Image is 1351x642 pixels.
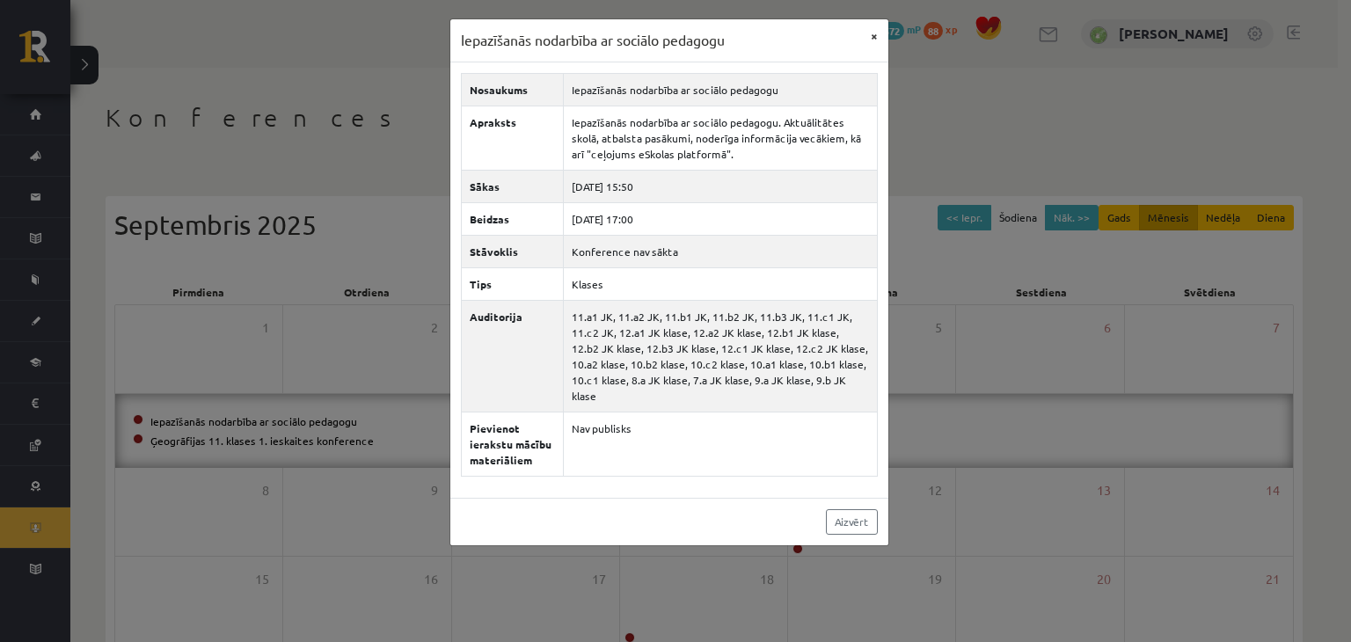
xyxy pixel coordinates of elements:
[563,300,877,412] td: 11.a1 JK, 11.a2 JK, 11.b1 JK, 11.b2 JK, 11.b3 JK, 11.c1 JK, 11.c2 JK, 12.a1 JK klase, 12.a2 JK kl...
[461,30,725,51] h3: Iepazīšanās nodarbība ar sociālo pedagogu
[461,300,563,412] th: Auditorija
[563,235,877,267] td: Konference nav sākta
[461,106,563,170] th: Apraksts
[563,412,877,476] td: Nav publisks
[461,170,563,202] th: Sākas
[563,106,877,170] td: Iepazīšanās nodarbība ar sociālo pedagogu. Aktuālitātes skolā, atbalsta pasākumi, noderīga inform...
[461,412,563,476] th: Pievienot ierakstu mācību materiāliem
[461,235,563,267] th: Stāvoklis
[461,267,563,300] th: Tips
[563,267,877,300] td: Klases
[563,73,877,106] td: Iepazīšanās nodarbība ar sociālo pedagogu
[461,73,563,106] th: Nosaukums
[826,509,878,535] a: Aizvērt
[563,202,877,235] td: [DATE] 17:00
[461,202,563,235] th: Beidzas
[563,170,877,202] td: [DATE] 15:50
[860,19,888,53] button: ×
